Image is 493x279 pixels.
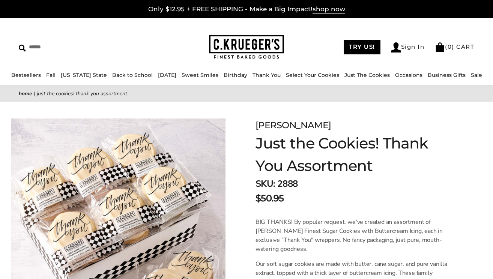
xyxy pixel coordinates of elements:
[286,72,339,78] a: Select Your Cookies
[256,192,284,205] span: $50.95
[19,41,124,53] input: Search
[37,90,127,97] span: Just the Cookies! Thank You Assortment
[182,72,218,78] a: Sweet Smiles
[256,132,455,177] h1: Just the Cookies! Thank You Assortment
[435,43,474,50] a: (0) CART
[19,89,474,98] nav: breadcrumbs
[277,178,298,190] span: 2888
[344,72,390,78] a: Just The Cookies
[391,42,401,52] img: Account
[471,72,482,78] a: Sale
[391,42,425,52] a: Sign In
[11,72,41,78] a: Bestsellers
[313,5,345,13] span: shop now
[34,90,35,97] span: |
[19,90,32,97] a: Home
[158,72,176,78] a: [DATE]
[46,72,56,78] a: Fall
[448,43,452,50] span: 0
[224,72,247,78] a: Birthday
[19,45,26,52] img: Search
[395,72,422,78] a: Occasions
[209,35,284,59] img: C.KRUEGER'S
[148,5,345,13] a: Only $12.95 + FREE SHIPPING - Make a Big Impact!shop now
[256,118,455,132] div: [PERSON_NAME]
[344,40,380,54] a: TRY US!
[256,217,455,253] p: BIG THANKS! By popular request, we've created an assortment of [PERSON_NAME] Finest Sugar Cookies...
[428,72,466,78] a: Business Gifts
[61,72,107,78] a: [US_STATE] State
[256,178,275,190] strong: SKU:
[112,72,153,78] a: Back to School
[253,72,281,78] a: Thank You
[435,42,445,52] img: Bag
